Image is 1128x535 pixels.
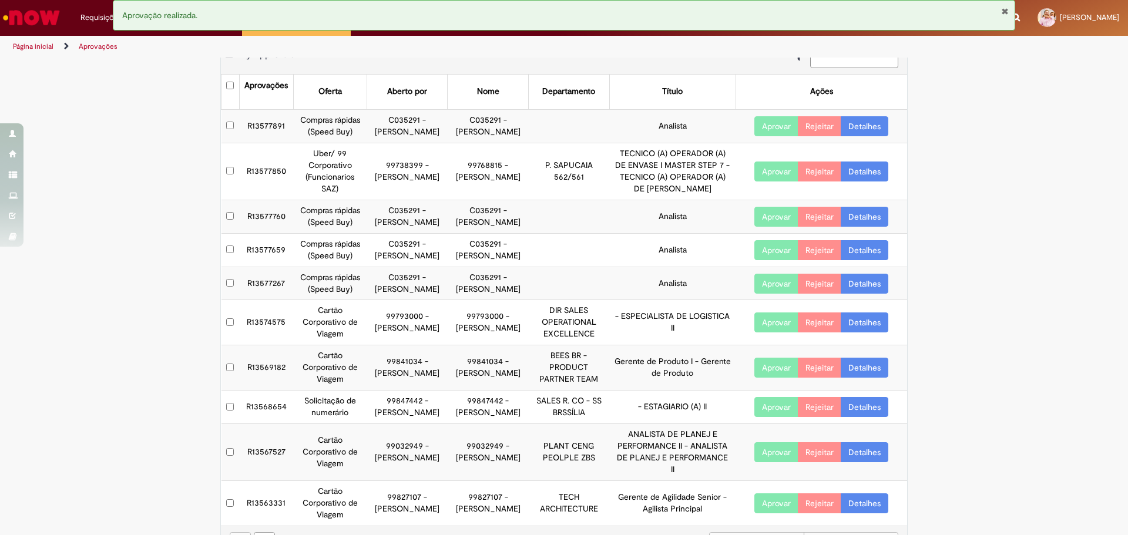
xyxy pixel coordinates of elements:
div: Nome [477,86,499,97]
td: TECNICO (A) OPERADOR (A) DE ENVASE I MASTER STEP 7 - TECNICO (A) OPERADOR (A) DE [PERSON_NAME] [610,143,736,200]
button: Aprovar [754,207,798,227]
button: Aprovar [754,240,798,260]
td: Gerente de Agilidade Senior - Agilista Principal [610,481,736,526]
td: 99847442 - [PERSON_NAME] [367,391,448,424]
a: Aprovações [79,42,117,51]
td: C035291 - [PERSON_NAME] [367,200,448,233]
button: Rejeitar [798,442,841,462]
button: Aprovar [754,116,798,136]
a: Detalhes [841,207,888,227]
td: BEES BR - PRODUCT PARTNER TEAM [528,345,609,391]
button: Aprovar [754,493,798,513]
i: Mostrar filtros para: Suas Solicitações [795,53,808,61]
td: R13567527 [239,424,293,481]
td: Compras rápidas (Speed Buy) [293,109,367,143]
td: 99827107 - [PERSON_NAME] [367,481,448,526]
td: - ESPECIALISTA DE LOGISTICA II [610,300,736,345]
td: R13577659 [239,233,293,267]
td: 99768815 - [PERSON_NAME] [448,143,529,200]
td: Compras rápidas (Speed Buy) [293,233,367,267]
td: R13577891 [239,109,293,143]
td: Cartão Corporativo de Viagem [293,345,367,391]
button: Aprovar [754,161,798,181]
button: Aprovar [754,358,798,378]
td: C035291 - [PERSON_NAME] [367,109,448,143]
ul: Trilhas de página [9,36,743,58]
td: Cartão Corporativo de Viagem [293,481,367,526]
td: R13563331 [239,481,293,526]
button: Rejeitar [798,207,841,227]
td: Gerente de Produto I - Gerente de Produto [610,345,736,391]
td: 99827107 - [PERSON_NAME] [448,481,529,526]
td: DIR SALES OPERATIONAL EXCELLENCE [528,300,609,345]
td: P. SAPUCAIA 562/561 [528,143,609,200]
a: Detalhes [841,358,888,378]
td: 99841034 - [PERSON_NAME] [367,345,448,391]
button: Rejeitar [798,240,841,260]
div: Oferta [318,86,342,97]
td: 99841034 - [PERSON_NAME] [448,345,529,391]
button: Aprovar [754,397,798,417]
button: Rejeitar [798,116,841,136]
button: Rejeitar [798,493,841,513]
td: Compras rápidas (Speed Buy) [293,267,367,300]
a: Detalhes [841,442,888,462]
td: R13569182 [239,345,293,391]
button: Aprovar [754,274,798,294]
td: 99738399 - [PERSON_NAME] [367,143,448,200]
div: Título [662,86,683,97]
td: Analista [610,200,736,233]
button: Rejeitar [798,397,841,417]
td: Cartão Corporativo de Viagem [293,424,367,481]
button: Rejeitar [798,358,841,378]
a: Detalhes [841,240,888,260]
a: Página inicial [13,42,53,51]
td: C035291 - [PERSON_NAME] [448,233,529,267]
img: ServiceNow [1,6,62,29]
td: R13577850 [239,143,293,200]
td: 99032949 - [PERSON_NAME] [367,424,448,481]
td: Uber/ 99 Corporativo (Funcionarios SAZ) [293,143,367,200]
div: Departamento [542,86,595,97]
td: C035291 - [PERSON_NAME] [367,233,448,267]
td: 99793000 - [PERSON_NAME] [448,300,529,345]
td: C035291 - [PERSON_NAME] [448,109,529,143]
button: Aprovar [754,442,798,462]
div: Ações [810,86,833,97]
td: Analista [610,233,736,267]
button: Fechar Notificação [1001,6,1009,16]
td: SALES R. CO - SS BRSSÍLIA [528,391,609,424]
span: Requisições [80,12,122,23]
th: Aprovações [239,75,293,109]
td: C035291 - [PERSON_NAME] [448,267,529,300]
button: Rejeitar [798,161,841,181]
a: Detalhes [841,397,888,417]
span: Aprovação realizada. [122,10,197,21]
a: Detalhes [841,274,888,294]
a: Detalhes [841,493,888,513]
td: C035291 - [PERSON_NAME] [448,200,529,233]
td: R13577267 [239,267,293,300]
div: Aberto por [387,86,427,97]
td: C035291 - [PERSON_NAME] [367,267,448,300]
button: Aprovar [754,312,798,332]
td: - ESTAGIARIO (A) II [610,391,736,424]
div: Aprovações [244,80,288,92]
td: PLANT CENG PEOLPLE ZBS [528,424,609,481]
td: TECH ARCHITECTURE [528,481,609,526]
button: Rejeitar [798,312,841,332]
td: R13577760 [239,200,293,233]
td: R13568654 [239,391,293,424]
td: 99847442 - [PERSON_NAME] [448,391,529,424]
td: Analista [610,267,736,300]
span: [PERSON_NAME] [1060,12,1119,22]
td: Analista [610,109,736,143]
td: Cartão Corporativo de Viagem [293,300,367,345]
td: Solicitação de numerário [293,391,367,424]
td: 99793000 - [PERSON_NAME] [367,300,448,345]
a: Detalhes [841,312,888,332]
td: ANALISTA DE PLANEJ E PERFORMANCE II - ANALISTA DE PLANEJ E PERFORMANCE II [610,424,736,481]
td: Compras rápidas (Speed Buy) [293,200,367,233]
span: My Approvals [238,49,294,60]
td: 99032949 - [PERSON_NAME] [448,424,529,481]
